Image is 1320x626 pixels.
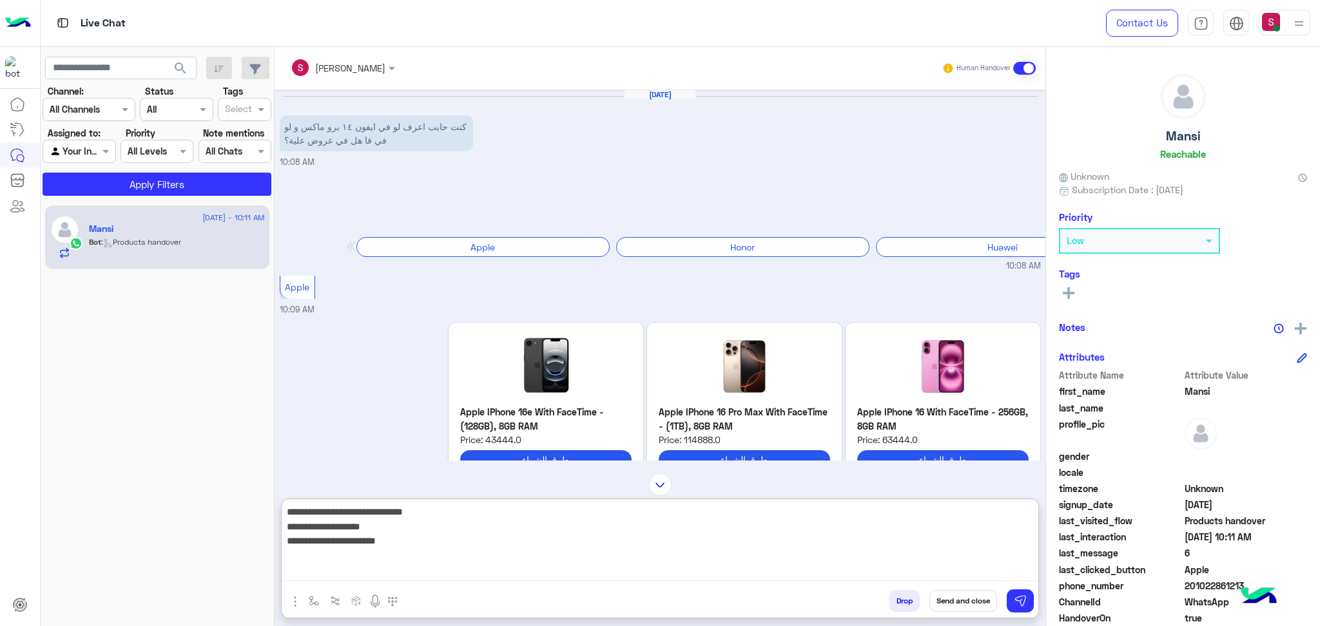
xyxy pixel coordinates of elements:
[287,594,303,609] img: send attachment
[1059,595,1182,609] span: ChannelId
[1059,450,1182,463] span: gender
[1059,482,1182,495] span: timezone
[1185,595,1308,609] span: 2
[659,433,830,446] span: Price: 114888.0
[223,84,243,98] label: Tags
[5,56,28,79] img: 1403182699927242
[304,590,325,611] button: select flow
[1236,574,1281,620] img: hulul-logo.png
[356,237,610,257] div: Apple
[1059,417,1182,447] span: profile_pic
[89,237,101,247] span: Bot
[1059,563,1182,576] span: last_clicked_button
[1160,148,1206,160] h6: Reachable
[1059,368,1182,382] span: Attribute Name
[1059,498,1182,511] span: signup_date
[1188,10,1214,37] a: tab
[1059,611,1182,625] span: HandoverOn
[857,334,1029,399] img: Apple-IPhone-16-With-FaceTime-256GB-8GB-RAM_Apple_22118_1.jpeg
[280,157,315,167] span: 10:08 AM
[173,61,188,76] span: search
[1059,546,1182,560] span: last_message
[1059,514,1182,527] span: last_visited_flow
[285,281,309,292] span: Apple
[659,334,830,399] img: Apple-IPhone-16-Pro-Max-With-FaceTime-1TB-8GB-RAM_Apple_21951_1.jpeg
[1185,579,1308,593] span: 201022861213
[165,57,197,84] button: search
[1059,579,1182,593] span: phone_number
[1262,13,1280,31] img: userImage
[659,405,830,433] p: Apple IPhone 16 Pro Max With FaceTime - (1TB), 8GB RAM
[1059,466,1182,479] span: locale
[1185,466,1308,479] span: null
[280,115,473,151] p: 12/9/2025, 10:08 AM
[387,596,398,607] img: make a call
[1229,16,1244,31] img: tab
[1059,384,1182,398] span: first_name
[1185,514,1308,527] span: Products handover
[203,126,264,140] label: Note mentions
[857,405,1029,433] p: Apple IPhone 16 With FaceTime - 256GB, 8GB RAM
[89,223,113,234] h5: Mansi
[5,10,31,37] img: Logo
[70,237,82,250] img: WhatsApp
[616,237,869,257] div: Honor
[857,450,1029,469] button: طرق الشراء
[1059,169,1109,183] span: Unknown
[460,405,632,433] p: Apple IPhone 16e With FaceTime - (128GB), 8GB RAM
[1185,498,1308,511] span: 2025-09-12T07:09:02.208Z
[1185,563,1308,576] span: Apple
[460,334,632,399] img: Apple-IPhone-16e-With-FaceTime-128GB-8GB-RAM_Apple_23326_1.webp
[346,590,367,611] button: create order
[309,596,319,606] img: select flow
[1072,183,1183,196] span: Subscription Date : [DATE]
[1059,211,1092,223] h6: Priority
[81,15,126,32] p: Live Chat
[1185,450,1308,463] span: null
[351,596,362,606] img: create order
[55,15,71,31] img: tab
[1106,10,1178,37] a: Contact Us
[659,450,830,469] button: طرق الشراء
[1166,129,1200,144] h5: Mansi
[325,590,346,611] button: Trigger scenario
[1161,75,1205,119] img: defaultAdmin.png
[460,450,632,469] button: طرق الشراء
[1059,530,1182,544] span: last_interaction
[857,433,1029,446] span: Price: 63444.0
[1185,482,1308,495] span: Unknown
[280,305,315,314] span: 10:09 AM
[889,590,920,612] button: Drop
[1059,351,1105,363] h6: Attributes
[625,90,695,99] h6: [DATE]
[1185,384,1308,398] span: Mansi
[1274,323,1284,334] img: notes
[101,237,181,247] span: : Products handover
[1185,417,1217,450] img: defaultAdmin.png
[1185,530,1308,544] span: 2025-09-12T07:11:48.425Z
[145,84,173,98] label: Status
[460,433,632,446] span: Price: 43444.0
[1185,546,1308,560] span: 6
[202,212,264,223] span: [DATE] - 10:11 AM
[1059,268,1307,280] h6: Tags
[48,84,84,98] label: Channel:
[876,237,1129,257] div: Huawei
[1014,594,1027,607] img: send message
[1185,368,1308,382] span: Attribute Value
[1295,323,1306,334] img: add
[956,63,1011,73] small: Human Handover
[1006,260,1041,272] span: 10:08 AM
[1291,15,1307,32] img: profile
[43,173,271,196] button: Apply Filters
[126,126,155,140] label: Priority
[649,473,672,496] img: scroll
[1059,321,1085,333] h6: Notes
[223,102,252,119] div: Select
[50,215,79,244] img: defaultAdmin.png
[367,594,383,609] img: send voice note
[1059,401,1182,415] span: last_name
[929,590,997,612] button: Send and close
[48,126,101,140] label: Assigned to:
[1194,16,1208,31] img: tab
